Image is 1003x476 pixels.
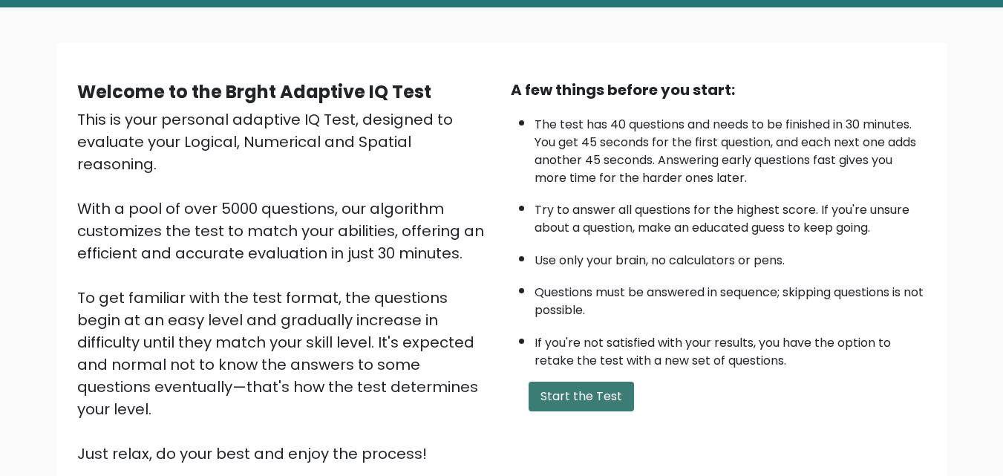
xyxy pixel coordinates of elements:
[77,108,493,465] div: This is your personal adaptive IQ Test, designed to evaluate your Logical, Numerical and Spatial ...
[535,194,927,237] li: Try to answer all questions for the highest score. If you're unsure about a question, make an edu...
[535,244,927,270] li: Use only your brain, no calculators or pens.
[77,79,431,104] b: Welcome to the Brght Adaptive IQ Test
[535,108,927,187] li: The test has 40 questions and needs to be finished in 30 minutes. You get 45 seconds for the firs...
[535,276,927,319] li: Questions must be answered in sequence; skipping questions is not possible.
[529,382,634,411] button: Start the Test
[535,327,927,370] li: If you're not satisfied with your results, you have the option to retake the test with a new set ...
[511,79,927,101] div: A few things before you start:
